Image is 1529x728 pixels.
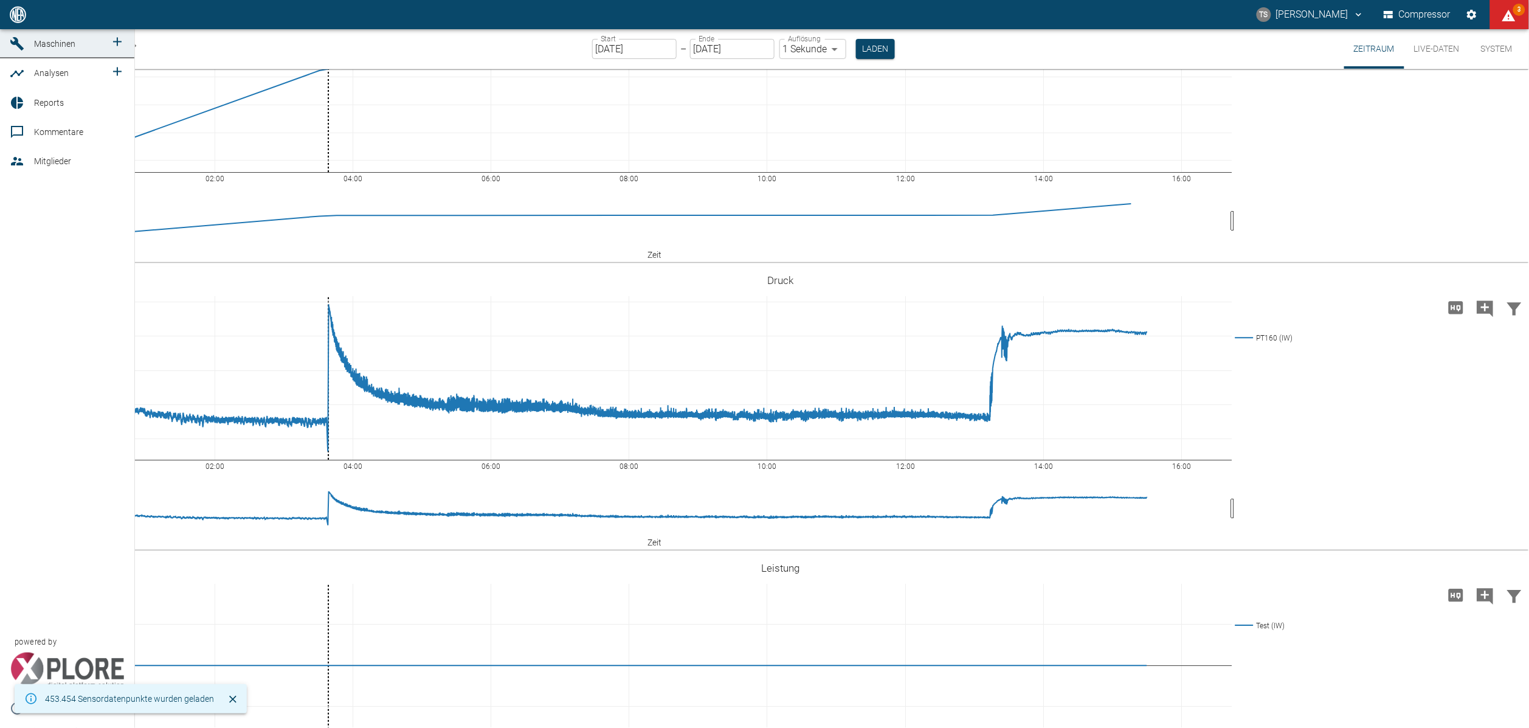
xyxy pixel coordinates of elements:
[34,39,75,49] span: Maschinen
[1513,4,1525,16] span: 3
[592,39,677,59] input: DD.MM.YYYY
[1257,7,1271,22] div: TS
[1344,29,1404,69] button: Zeitraum
[110,69,125,81] a: new /analyses/list/0
[856,39,895,59] button: Laden
[1404,29,1469,69] button: Live-Daten
[779,39,846,59] div: 1 Sekunde
[45,688,214,710] div: 453.454 Sensordatenpunkte wurden geladen
[699,33,714,44] label: Ende
[1500,292,1529,324] button: Daten filtern
[1471,580,1500,611] button: Kommentar hinzufügen
[1461,4,1483,26] button: Einstellungen
[34,156,71,166] span: Mitglieder
[34,68,69,78] span: Analysen
[1381,4,1454,26] button: Compressor
[680,42,686,56] p: –
[601,33,616,44] label: Start
[224,690,242,709] button: Schließen
[110,40,125,52] a: new /machines
[34,127,83,137] span: Kommentare
[690,39,775,59] input: DD.MM.YYYY
[1441,589,1471,600] span: Hohe Auflösung
[788,33,821,44] label: Auflösung
[9,6,27,23] img: logo
[1441,301,1471,313] span: Hohe Auflösung
[1500,580,1529,611] button: Daten filtern
[15,636,57,648] span: powered by
[1469,29,1524,69] button: System
[1471,292,1500,324] button: Kommentar hinzufügen
[34,98,64,108] span: Reports
[1255,4,1366,26] button: timo.streitbuerger@arcanum-energy.de
[10,653,125,689] img: Xplore Logo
